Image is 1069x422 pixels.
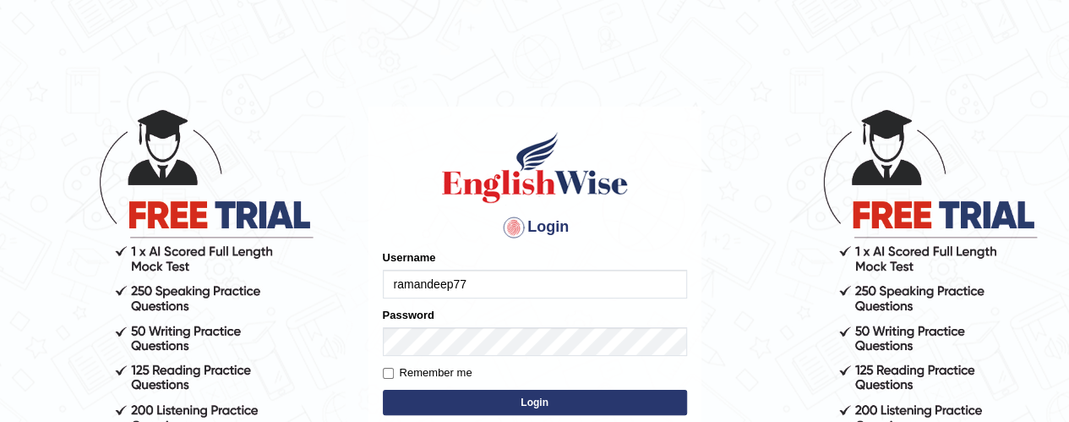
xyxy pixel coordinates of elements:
[383,364,472,381] label: Remember me
[383,390,687,415] button: Login
[439,129,631,206] img: Logo of English Wise sign in for intelligent practice with AI
[383,214,687,241] h4: Login
[383,307,434,323] label: Password
[383,249,436,266] label: Username
[383,368,394,379] input: Remember me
